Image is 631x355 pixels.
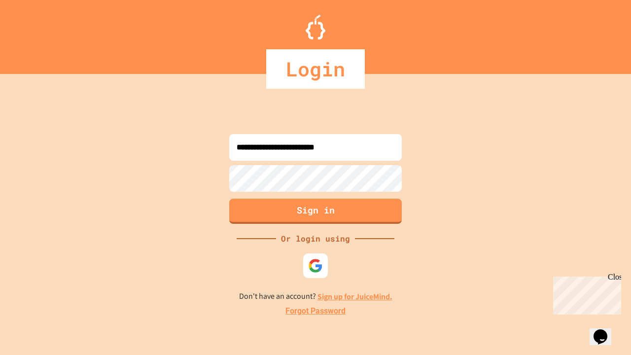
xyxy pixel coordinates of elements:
iframe: chat widget [549,273,621,315]
div: Or login using [276,233,355,245]
div: Chat with us now!Close [4,4,68,63]
p: Don't have an account? [239,290,392,303]
img: Logo.svg [306,15,325,39]
a: Forgot Password [285,305,346,317]
button: Sign in [229,199,402,224]
div: Login [266,49,365,89]
img: google-icon.svg [308,258,323,273]
iframe: chat widget [590,316,621,345]
a: Sign up for JuiceMind. [317,291,392,302]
